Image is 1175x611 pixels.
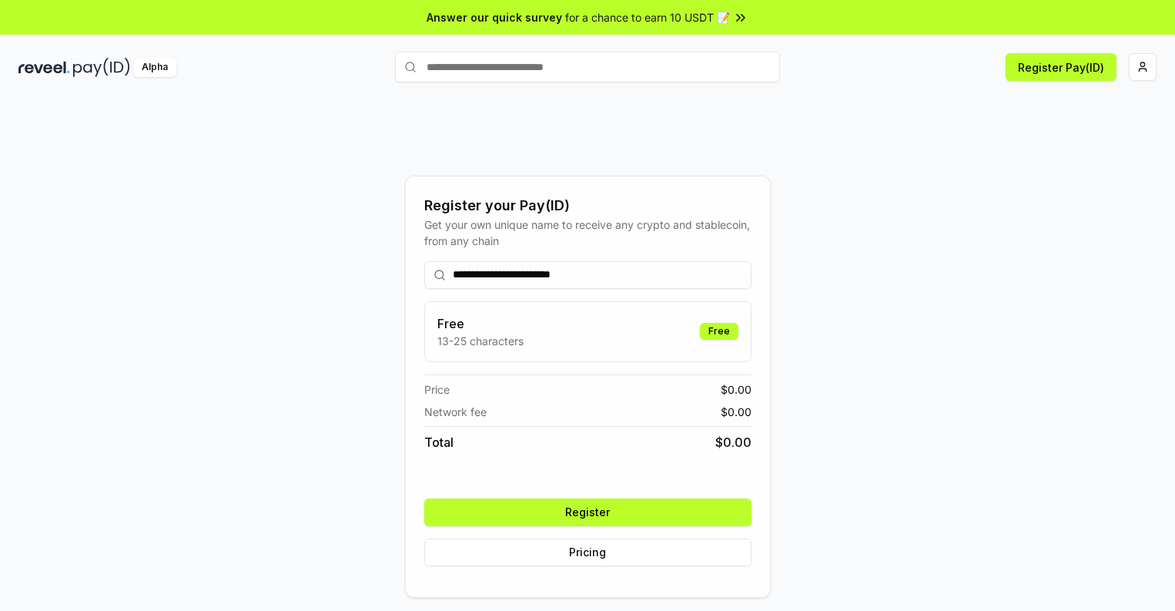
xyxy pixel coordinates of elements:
[437,333,524,349] p: 13-25 characters
[721,381,752,398] span: $ 0.00
[427,9,562,25] span: Answer our quick survey
[437,314,524,333] h3: Free
[424,217,752,249] div: Get your own unique name to receive any crypto and stablecoin, from any chain
[18,58,70,77] img: reveel_dark
[424,195,752,217] div: Register your Pay(ID)
[424,499,752,526] button: Register
[721,404,752,420] span: $ 0.00
[715,433,752,452] span: $ 0.00
[424,404,487,420] span: Network fee
[1006,53,1116,81] button: Register Pay(ID)
[133,58,176,77] div: Alpha
[424,433,454,452] span: Total
[565,9,730,25] span: for a chance to earn 10 USDT 📝
[424,539,752,566] button: Pricing
[73,58,130,77] img: pay_id
[700,323,738,340] div: Free
[424,381,450,398] span: Price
